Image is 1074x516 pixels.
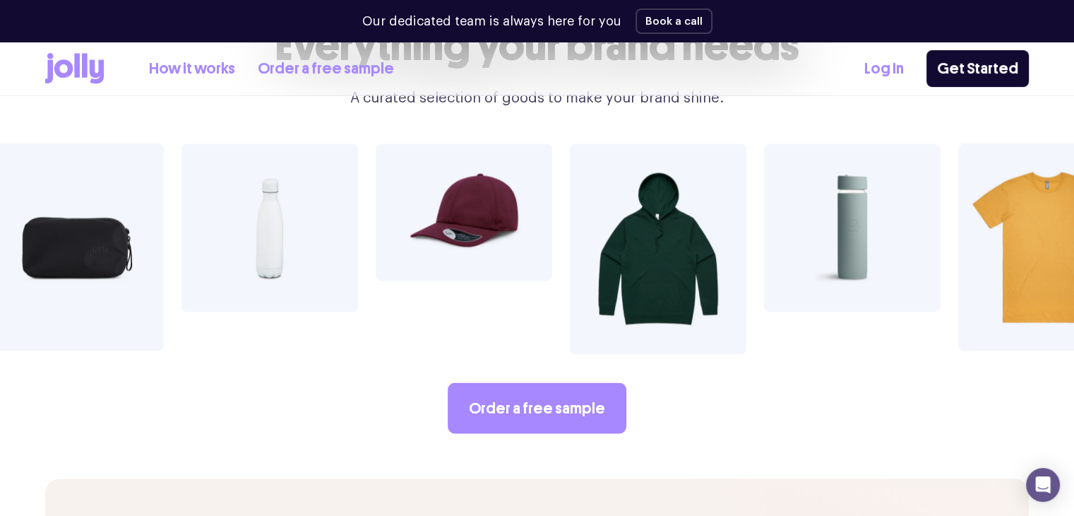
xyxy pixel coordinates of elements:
[266,87,809,110] p: A curated selection of goods to make your brand shine.
[864,57,904,81] a: Log In
[926,50,1029,87] a: Get Started
[448,382,626,433] a: Order a free sample
[1026,468,1060,502] div: Open Intercom Messenger
[149,57,235,81] a: How it works
[362,12,621,31] p: Our dedicated team is always here for you
[636,8,712,34] button: Book a call
[258,57,394,81] a: Order a free sample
